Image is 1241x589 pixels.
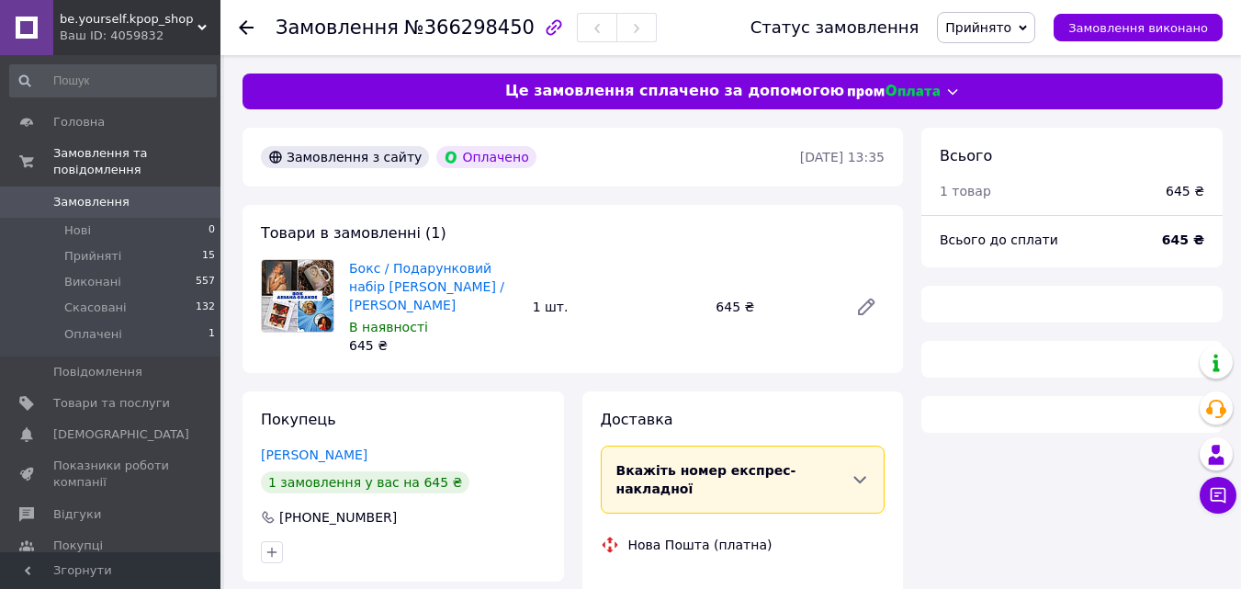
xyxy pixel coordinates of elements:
span: Нові [64,222,91,239]
button: Чат з покупцем [1200,477,1236,514]
span: Прийнято [945,20,1011,35]
span: Замовлення виконано [1068,21,1208,35]
div: Замовлення з сайту [261,146,429,168]
input: Пошук [9,64,217,97]
span: Доставка [601,411,673,428]
div: 645 ₴ [1166,182,1204,200]
div: Оплачено [436,146,536,168]
span: be.yourself.kpop_shop [60,11,197,28]
span: Товари та послуги [53,395,170,412]
span: Головна [53,114,105,130]
button: Замовлення виконано [1054,14,1223,41]
span: 15 [202,248,215,265]
span: 132 [196,300,215,316]
div: Нова Пошта (платна) [624,536,777,554]
div: 645 ₴ [708,294,840,320]
span: 1 [209,326,215,343]
time: [DATE] 13:35 [800,150,885,164]
div: Ваш ID: 4059832 [60,28,220,44]
img: Бокс / Подарунковий набір Аріана Гранде / Ariana Grande [262,260,333,332]
span: Скасовані [64,300,127,316]
span: Всього [940,147,992,164]
span: 0 [209,222,215,239]
span: 557 [196,274,215,290]
span: В наявності [349,320,428,334]
a: Бокс / Подарунковий набір [PERSON_NAME] / [PERSON_NAME] [349,261,504,312]
div: [PHONE_NUMBER] [277,508,399,527]
b: 645 ₴ [1162,232,1204,247]
div: 645 ₴ [349,336,518,355]
span: Відгуки [53,506,101,523]
div: 1 шт. [525,294,709,320]
span: Товари в замовленні (1) [261,224,446,242]
a: [PERSON_NAME] [261,447,367,462]
span: Всього до сплати [940,232,1058,247]
span: Це замовлення сплачено за допомогою [505,81,844,102]
span: Замовлення [276,17,399,39]
span: Повідомлення [53,364,142,380]
span: Прийняті [64,248,121,265]
div: Статус замовлення [750,18,919,37]
span: Покупці [53,538,103,554]
span: №366298450 [404,17,535,39]
div: 1 замовлення у вас на 645 ₴ [261,471,469,493]
span: 1 товар [940,184,991,198]
span: Виконані [64,274,121,290]
span: [DEMOGRAPHIC_DATA] [53,426,189,443]
span: Замовлення та повідомлення [53,145,220,178]
span: Вкажіть номер експрес-накладної [616,463,796,496]
span: Оплачені [64,326,122,343]
span: Замовлення [53,194,130,210]
a: Редагувати [848,289,885,325]
span: Показники роботи компанії [53,458,170,491]
span: Покупець [261,411,336,428]
div: Повернутися назад [239,18,254,37]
